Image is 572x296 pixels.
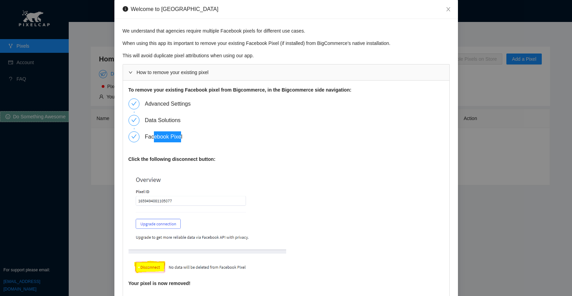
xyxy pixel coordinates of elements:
span: How to remove your existing pixel [137,70,209,75]
b: Click the following disconnect button: [128,156,216,162]
b: Your pixel is now removed! [128,281,191,286]
div: Facebook Pixel [145,131,188,142]
span: right [128,66,133,74]
span: close [446,7,451,12]
span: check [131,101,137,106]
span: info-circle [123,6,128,12]
div: Advanced Settings [145,98,196,109]
span: check [131,134,137,139]
span: check [131,117,137,123]
p: We understand that agencies require multiple Facebook pixels for different use cases. [123,27,450,35]
div: Welcome to [GEOGRAPHIC_DATA] [131,5,218,13]
img: fb-disconnect-button.PNG [128,168,286,280]
div: Data Solutions [145,115,186,126]
b: To remove your existing Facebook pixel from Bigcommerce, in the Bigcommerce side navigation: [128,87,351,93]
p: When using this app its important to remove your existing Facebook Pixel (if installed) from BigC... [123,39,450,47]
div: rightHow to remove your existing pixel [123,64,449,80]
p: This will avoid duplicate pixel attributions when using our app. [123,52,450,59]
